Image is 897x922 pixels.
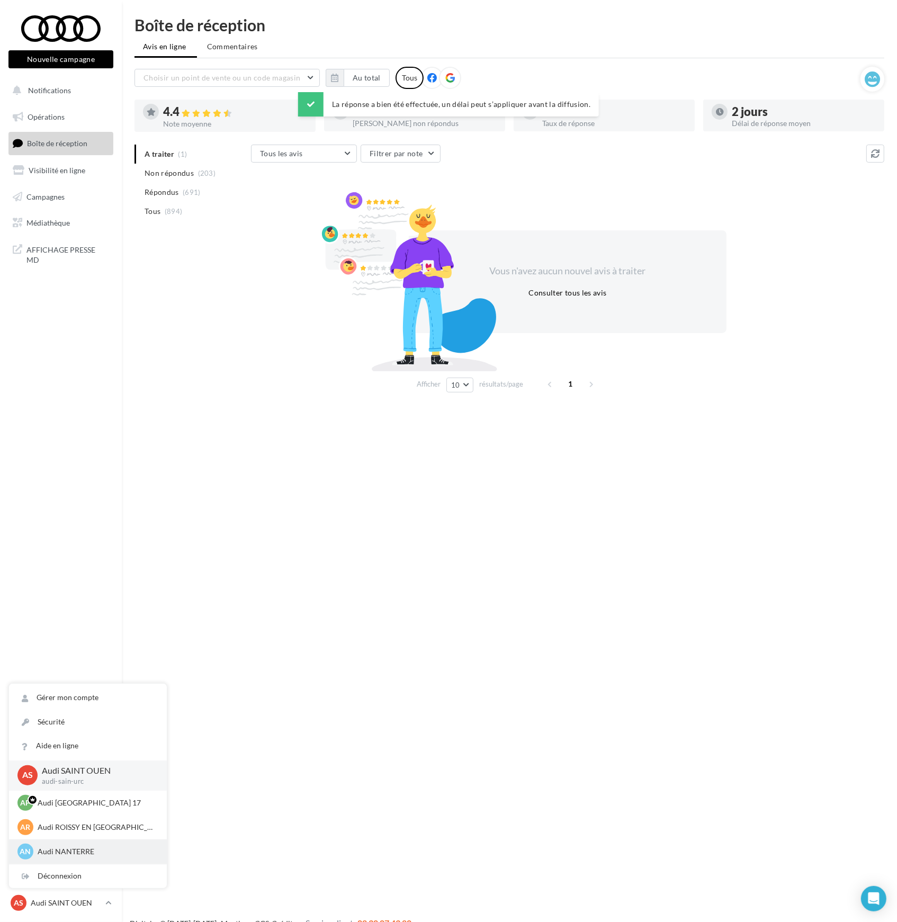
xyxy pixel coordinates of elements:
[732,106,876,118] div: 2 jours
[9,686,167,710] a: Gérer mon compte
[479,379,523,389] span: résultats/page
[562,375,579,392] span: 1
[38,822,154,833] p: Audi ROISSY EN [GEOGRAPHIC_DATA]
[28,112,65,121] span: Opérations
[396,67,424,89] div: Tous
[361,145,441,163] button: Filtrer par note
[251,145,357,163] button: Tous les avis
[524,287,611,299] button: Consulter tous les avis
[6,238,115,270] a: AFFICHAGE PRESSE MD
[145,206,160,217] span: Tous
[344,69,390,87] button: Au total
[198,169,216,177] span: (203)
[298,92,599,117] div: La réponse a bien été effectuée, un délai peut s’appliquer avant la diffusion.
[6,132,115,155] a: Boîte de réception
[6,159,115,182] a: Visibilité en ligne
[134,17,884,33] div: Boîte de réception
[9,864,167,888] div: Déconnexion
[26,218,70,227] span: Médiathèque
[477,264,659,278] div: Vous n'avez aucun nouvel avis à traiter
[22,769,33,782] span: AS
[26,243,109,265] span: AFFICHAGE PRESSE MD
[42,777,150,786] p: audi-sain-urc
[8,893,113,913] a: AS Audi SAINT OUEN
[20,846,31,857] span: AN
[6,106,115,128] a: Opérations
[145,168,194,178] span: Non répondus
[6,186,115,208] a: Campagnes
[26,192,65,201] span: Campagnes
[143,73,300,82] span: Choisir un point de vente ou un code magasin
[326,69,390,87] button: Au total
[165,207,183,216] span: (894)
[145,187,179,198] span: Répondus
[27,139,87,148] span: Boîte de réception
[163,106,307,118] div: 4.4
[9,734,167,758] a: Aide en ligne
[29,166,85,175] span: Visibilité en ligne
[8,50,113,68] button: Nouvelle campagne
[21,798,31,808] span: AP
[207,41,258,52] span: Commentaires
[28,86,71,95] span: Notifications
[31,898,101,908] p: Audi SAINT OUEN
[542,120,686,127] div: Taux de réponse
[38,798,154,808] p: Audi [GEOGRAPHIC_DATA] 17
[260,149,303,158] span: Tous les avis
[732,120,876,127] div: Délai de réponse moyen
[6,212,115,234] a: Médiathèque
[183,188,201,196] span: (691)
[446,378,473,392] button: 10
[134,69,320,87] button: Choisir un point de vente ou un code magasin
[861,886,886,911] div: Open Intercom Messenger
[21,822,31,833] span: AR
[42,765,150,777] p: Audi SAINT OUEN
[6,79,111,102] button: Notifications
[9,710,167,734] a: Sécurité
[38,846,154,857] p: Audi NANTERRE
[451,381,460,389] span: 10
[542,106,686,118] div: 77 %
[417,379,441,389] span: Afficher
[14,898,23,908] span: AS
[163,120,307,128] div: Note moyenne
